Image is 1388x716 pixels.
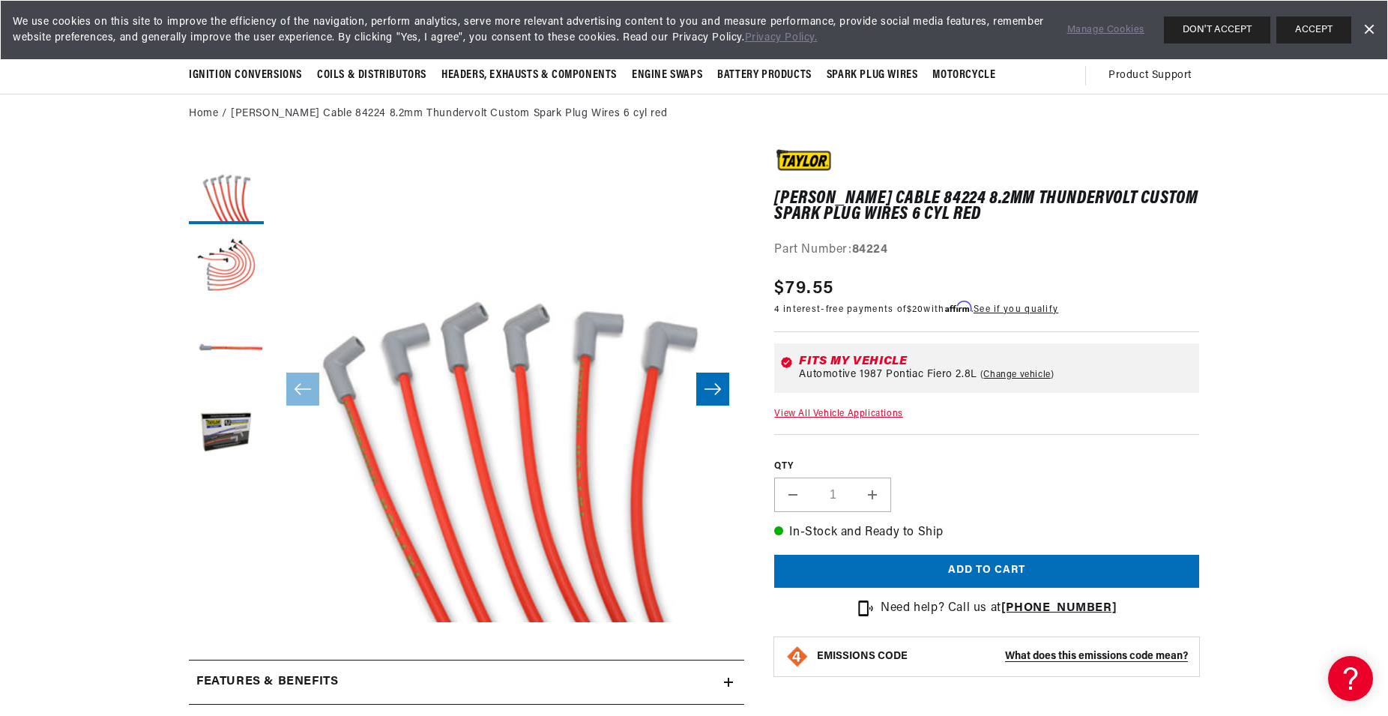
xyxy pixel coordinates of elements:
[189,314,264,389] button: Load image 3 in gallery view
[852,244,888,256] strong: 84224
[817,651,908,662] strong: EMISSIONS CODE
[434,58,624,93] summary: Headers, Exhausts & Components
[1108,67,1192,84] span: Product Support
[189,397,264,472] button: Load image 4 in gallery view
[774,302,1058,316] p: 4 interest-free payments of with .
[774,191,1199,222] h1: [PERSON_NAME] Cable 84224 8.2mm Thundervolt Custom Spark Plug Wires 6 cyl red
[881,599,1117,619] p: Need help? Call us at
[624,58,710,93] summary: Engine Swaps
[974,305,1058,314] a: See if you qualify - Learn more about Affirm Financing (opens in modal)
[632,67,702,83] span: Engine Swaps
[785,645,809,669] img: Emissions code
[1108,58,1199,94] summary: Product Support
[932,67,995,83] span: Motorcycle
[774,241,1199,260] div: Part Number:
[189,661,744,704] summary: Features & Benefits
[907,305,924,314] span: $20
[774,275,833,302] span: $79.55
[717,67,812,83] span: Battery Products
[696,373,729,406] button: Slide right
[189,106,218,122] a: Home
[310,58,434,93] summary: Coils & Distributors
[1276,16,1351,43] button: ACCEPT
[1005,651,1188,662] strong: What does this emissions code mean?
[1164,16,1270,43] button: DON'T ACCEPT
[231,106,667,122] a: [PERSON_NAME] Cable 84224 8.2mm Thundervolt Custom Spark Plug Wires 6 cyl red
[189,67,302,83] span: Ignition Conversions
[774,555,1199,589] button: Add to cart
[819,58,926,93] summary: Spark Plug Wires
[774,409,902,418] a: View All Vehicle Applications
[774,460,1199,473] label: QTY
[827,67,918,83] span: Spark Plug Wires
[189,149,744,630] media-gallery: Gallery Viewer
[1357,19,1380,41] a: Dismiss Banner
[799,355,1193,367] div: Fits my vehicle
[817,650,1188,664] button: EMISSIONS CODEWhat does this emissions code mean?
[1067,22,1144,38] a: Manage Cookies
[13,14,1046,46] span: We use cookies on this site to improve the efficiency of the navigation, perform analytics, serve...
[317,67,426,83] span: Coils & Distributors
[745,32,818,43] a: Privacy Policy.
[196,673,338,692] h2: Features & Benefits
[286,373,319,406] button: Slide left
[925,58,1003,93] summary: Motorcycle
[980,369,1054,381] a: Change vehicle
[189,232,264,307] button: Load image 2 in gallery view
[189,106,1199,122] nav: breadcrumbs
[774,523,1199,543] p: In-Stock and Ready to Ship
[945,301,971,313] span: Affirm
[441,67,617,83] span: Headers, Exhausts & Components
[1001,602,1117,614] a: [PHONE_NUMBER]
[799,369,977,381] span: Automotive 1987 Pontiac Fiero 2.8L
[710,58,819,93] summary: Battery Products
[189,149,264,224] button: Load image 1 in gallery view
[189,58,310,93] summary: Ignition Conversions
